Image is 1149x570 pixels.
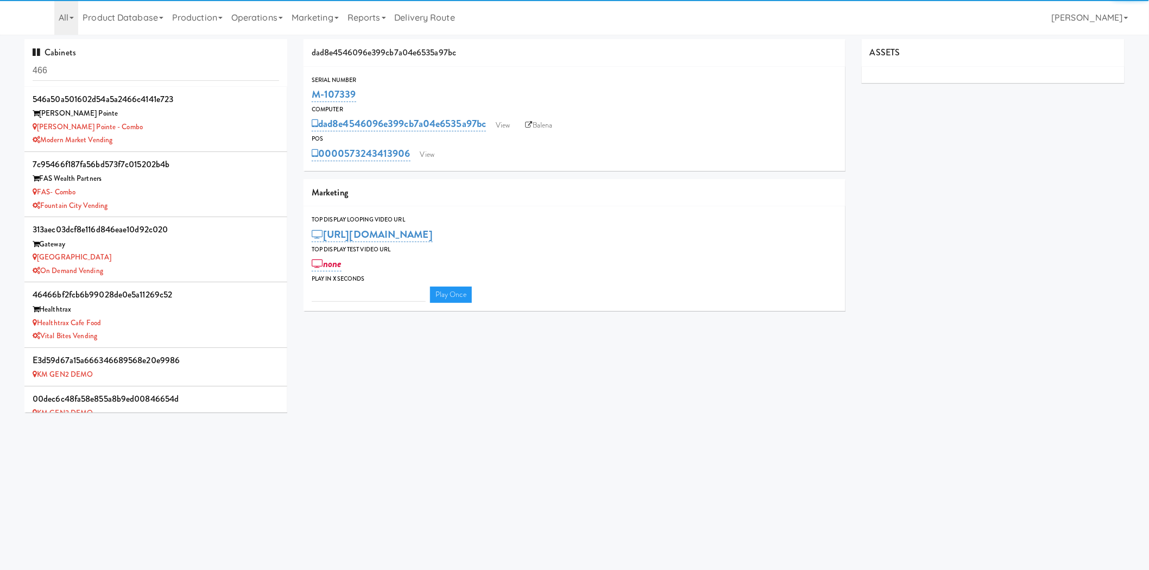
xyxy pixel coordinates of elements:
[24,87,287,152] li: 546a50a501602d54a5a2466c4141e723[PERSON_NAME] Pointe [PERSON_NAME] Pointe - ComboModern Market Ve...
[33,221,279,238] div: 313aec03dcf8e116d846eae10d92c020
[312,104,837,115] div: Computer
[33,352,279,369] div: e3d59d67a15a666346689568e20e9986
[24,387,287,425] li: 00dec6c48fa58e855a8b9ed00846654d KM GEN2 DEMO
[870,46,900,59] span: ASSETS
[312,227,433,242] a: [URL][DOMAIN_NAME]
[33,135,112,145] a: Modern Market Vending
[24,282,287,347] li: 46466bf2fcb6b99028de0e5a11269c52Healthtrax Healthtrax Cafe FoodVital Bites Vending
[33,303,279,316] div: Healthtrax
[33,107,279,121] div: [PERSON_NAME] Pointe
[312,75,837,86] div: Serial Number
[33,252,111,262] a: [GEOGRAPHIC_DATA]
[312,274,837,284] div: Play in X seconds
[312,244,837,255] div: Top Display Test Video Url
[312,256,342,271] a: none
[312,87,356,102] a: M-107339
[33,265,103,276] a: On Demand Vending
[415,147,440,163] a: View
[24,348,287,387] li: e3d59d67a15a666346689568e20e9986 KM GEN2 DEMO
[24,8,43,27] img: Micromart
[312,214,837,225] div: Top Display Looping Video Url
[33,369,93,379] a: KM GEN2 DEMO
[33,391,279,407] div: 00dec6c48fa58e855a8b9ed00846654d
[430,287,472,303] a: Play Once
[33,238,279,251] div: Gateway
[33,287,279,303] div: 46466bf2fcb6b99028de0e5a11269c52
[33,318,101,328] a: Healthtrax Cafe Food
[312,186,348,199] span: Marketing
[312,146,411,161] a: 0000573243413906
[304,39,845,67] div: dad8e4546096e399cb7a04e6535a97bc
[33,200,108,211] a: Fountain City Vending
[33,156,279,173] div: 7c95466f187fa56bd573f7c015202b4b
[312,116,486,131] a: dad8e4546096e399cb7a04e6535a97bc
[33,408,93,418] a: KM GEN2 DEMO
[33,91,279,107] div: 546a50a501602d54a5a2466c4141e723
[33,61,279,81] input: Search cabinets
[33,172,279,186] div: FAS Wealth Partners
[24,217,287,282] li: 313aec03dcf8e116d846eae10d92c020Gateway [GEOGRAPHIC_DATA]On Demand Vending
[24,152,287,217] li: 7c95466f187fa56bd573f7c015202b4bFAS Wealth Partners FAS- ComboFountain City Vending
[33,187,75,197] a: FAS- Combo
[33,331,97,341] a: Vital Bites Vending
[33,122,143,132] a: [PERSON_NAME] Pointe - Combo
[33,46,76,59] span: Cabinets
[520,117,558,134] a: Balena
[490,117,515,134] a: View
[312,134,837,144] div: POS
